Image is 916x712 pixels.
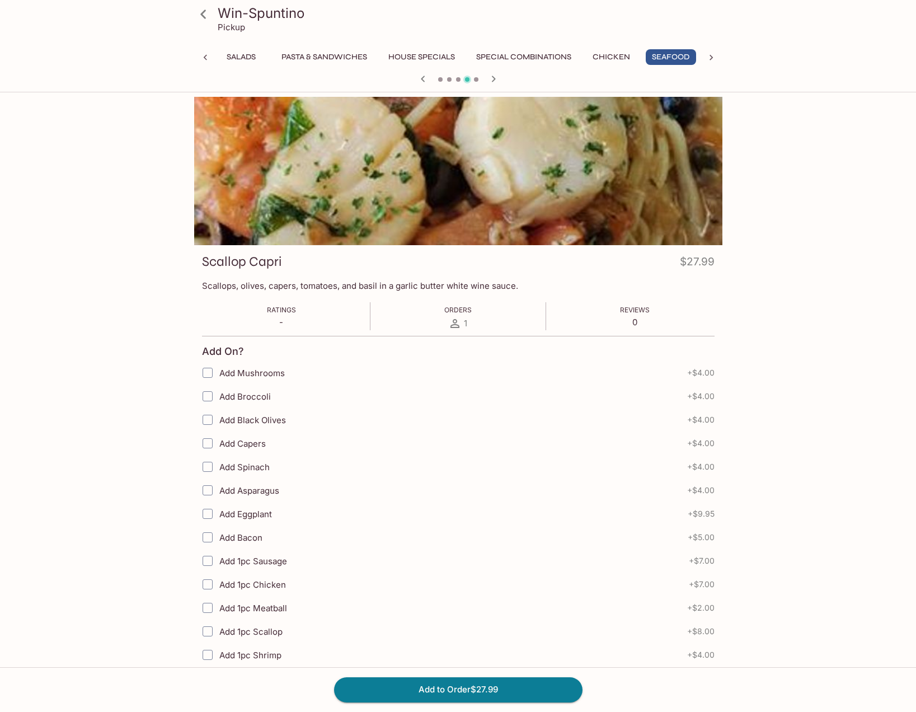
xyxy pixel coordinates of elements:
span: + $4.00 [687,462,715,471]
span: Add Spinach [219,462,270,472]
span: Add Black Olives [219,415,286,425]
span: + $4.00 [687,415,715,424]
span: + $4.00 [687,486,715,495]
button: Salads [216,49,266,65]
button: Special Combinations [470,49,577,65]
span: Add Mushrooms [219,368,285,378]
p: Pickup [218,22,245,32]
span: Add 1pc Shrimp [219,650,281,661]
span: 1 [464,318,467,329]
span: Add 1pc Chicken [219,579,286,590]
span: Add Asparagus [219,485,279,496]
span: + $8.00 [687,627,715,636]
button: Chicken [586,49,637,65]
span: Reviews [620,306,650,314]
span: Add Eggplant [219,509,272,519]
p: 0 [620,317,650,327]
span: + $5.00 [688,533,715,542]
span: Add 1pc Scallop [219,626,283,637]
div: Scallop Capri [194,97,722,245]
span: + $7.00 [689,556,715,565]
h3: Scallop Capri [202,253,281,270]
p: Scallops, olives, capers, tomatoes, and basil in a garlic butter white wine sauce. [202,280,715,291]
button: Seafood [646,49,696,65]
span: Add Capers [219,438,266,449]
span: + $4.00 [687,392,715,401]
span: Add Bacon [219,532,262,543]
span: + $7.00 [689,580,715,589]
span: + $9.95 [688,509,715,518]
button: House Specials [382,49,461,65]
span: + $4.00 [687,650,715,659]
span: + $2.00 [687,603,715,612]
button: Add to Order$27.99 [334,677,583,702]
span: Ratings [267,306,296,314]
span: + $4.00 [687,368,715,377]
h4: $27.99 [680,253,715,275]
span: Orders [444,306,472,314]
h4: Add On? [202,345,244,358]
h3: Win-Spuntino [218,4,718,22]
span: + $4.00 [687,439,715,448]
span: Add 1pc Meatball [219,603,287,613]
span: Add Broccoli [219,391,271,402]
button: Pasta & Sandwiches [275,49,373,65]
p: - [267,317,296,327]
span: Add 1pc Sausage [219,556,287,566]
